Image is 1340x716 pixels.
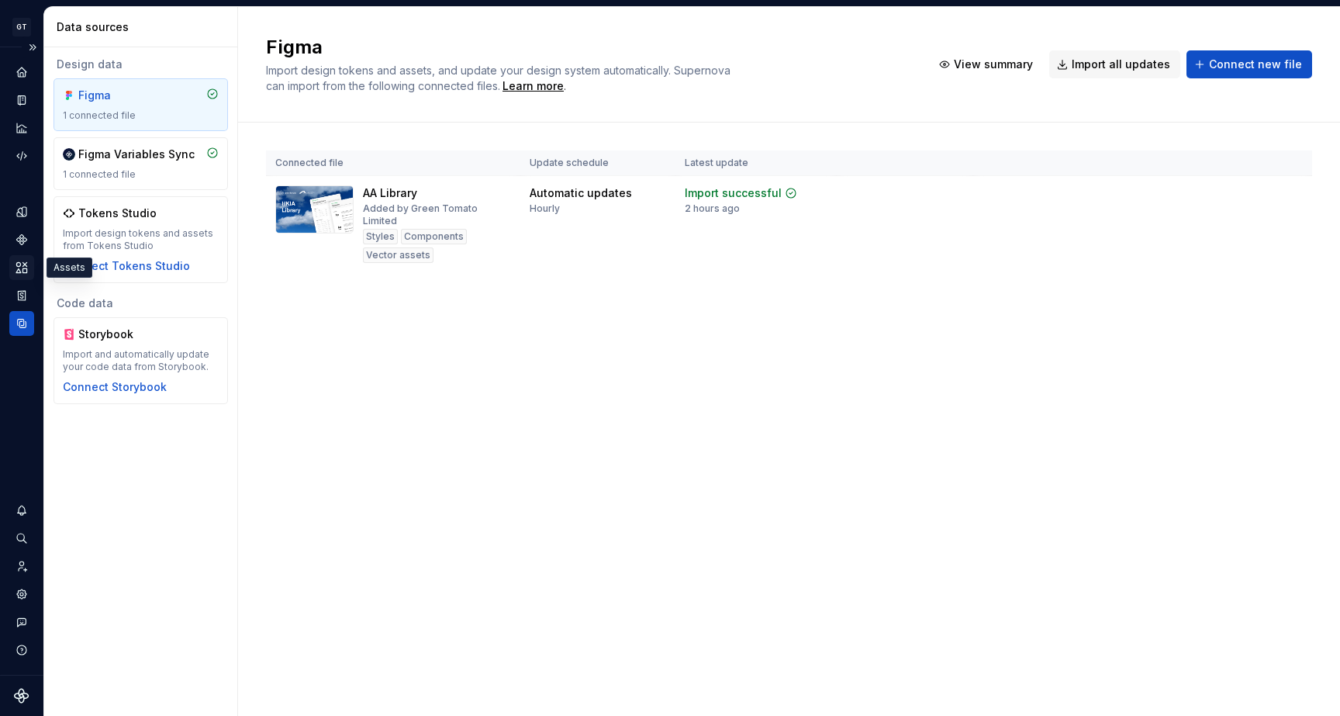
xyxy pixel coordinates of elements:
h2: Figma [266,35,913,60]
span: . [500,81,566,92]
div: Styles [363,229,398,244]
div: Added by Green Tomato Limited [363,202,511,227]
button: Import all updates [1049,50,1180,78]
div: Figma Variables Sync [78,147,195,162]
a: Storybook stories [9,283,34,308]
th: Latest update [675,150,837,176]
a: Invite team [9,554,34,579]
div: Code data [54,296,228,311]
a: Code automation [9,144,34,168]
div: Automatic updates [530,185,632,201]
div: Tokens Studio [78,206,157,221]
div: 1 connected file [63,168,219,181]
a: Components [9,227,34,252]
a: Assets [9,255,34,280]
th: Connected file [266,150,520,176]
a: Figma Variables Sync1 connected file [54,137,228,190]
button: Contact support [9,610,34,635]
div: Storybook [78,327,153,342]
a: Settings [9,582,34,607]
div: Import design tokens and assets from Tokens Studio [63,227,219,252]
div: 1 connected file [63,109,219,122]
th: Update schedule [520,150,675,176]
div: AA Library [363,185,417,201]
span: Import design tokens and assets, and update your design system automatically. Supernova can impor... [266,64,734,92]
a: Documentation [9,88,34,112]
button: Notifications [9,498,34,523]
a: Learn more [502,78,564,94]
div: Components [401,229,467,244]
a: Data sources [9,311,34,336]
div: Design data [54,57,228,72]
div: Import successful [685,185,782,201]
div: Hourly [530,202,560,215]
div: GT [12,18,31,36]
a: Design tokens [9,199,34,224]
div: 2 hours ago [685,202,740,215]
a: Analytics [9,116,34,140]
svg: Supernova Logo [14,688,29,704]
a: StorybookImport and automatically update your code data from Storybook.Connect Storybook [54,317,228,404]
button: View summary [931,50,1043,78]
div: Data sources [57,19,231,35]
div: Figma [78,88,153,103]
div: Import and automatically update your code data from Storybook. [63,348,219,373]
button: Connect new file [1186,50,1312,78]
span: View summary [954,57,1033,72]
button: Search ⌘K [9,526,34,551]
div: Vector assets [363,247,433,263]
button: GT [3,10,40,43]
button: Expand sidebar [22,36,43,58]
button: Connect Storybook [63,379,167,395]
div: Assets [47,258,92,278]
a: Home [9,60,34,85]
button: Connect Tokens Studio [63,258,190,274]
a: Tokens StudioImport design tokens and assets from Tokens StudioConnect Tokens Studio [54,196,228,283]
a: Figma1 connected file [54,78,228,131]
span: Connect new file [1209,57,1302,72]
span: Import all updates [1072,57,1170,72]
